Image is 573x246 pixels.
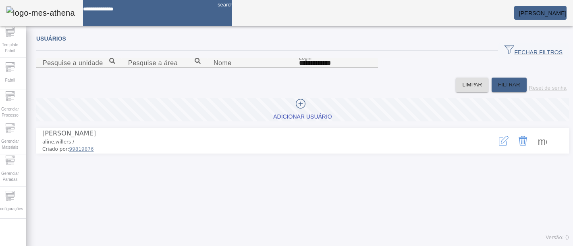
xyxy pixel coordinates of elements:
button: Reset de senha [527,78,569,92]
label: Reset de senha [529,85,567,91]
button: Delete [513,131,533,150]
span: [PERSON_NAME] [519,10,567,16]
mat-label: Nome [214,59,232,66]
span: Fabril [2,75,17,86]
img: logo-mes-athena [6,6,75,19]
span: [PERSON_NAME] [42,129,96,137]
span: Usuários [36,35,66,42]
button: LIMPAR [456,78,488,92]
span: aline.willers / [42,139,74,145]
mat-label: Pesquise a área [128,59,178,66]
button: FILTRAR [492,78,527,92]
input: Number [128,58,201,68]
div: Adicionar Usuário [273,113,332,121]
mat-label: Pesquise a unidade [43,59,103,66]
button: Adicionar Usuário [36,98,569,121]
button: FECHAR FILTROS [498,43,569,58]
span: Criado por: [42,146,480,153]
span: FILTRAR [498,81,520,89]
mat-label: Login [299,55,311,60]
span: Versão: () [546,235,569,240]
span: LIMPAR [462,81,482,89]
button: Mais [533,131,552,150]
span: 99819876 [69,146,94,152]
input: Number [43,58,115,68]
span: FECHAR FILTROS [504,45,563,57]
